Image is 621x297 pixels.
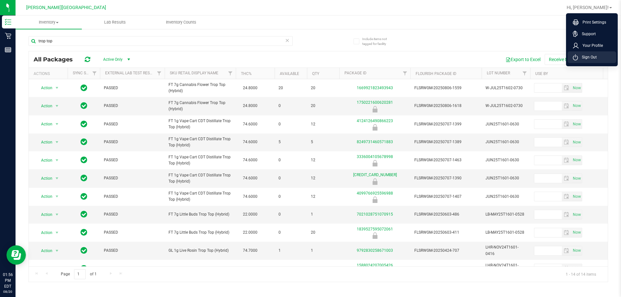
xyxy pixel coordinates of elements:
span: All Packages [34,56,79,63]
span: In Sync [81,101,87,110]
span: 74.6000 [240,192,261,201]
span: FT 1g Vape Cart CDT Distillate Trop Top (Hybrid) [169,190,232,203]
span: Action [35,120,53,129]
span: FLSRWGM-20250424-707 [414,248,478,254]
span: FT 7g Little Buds Trop Top (Hybrid) [169,211,232,217]
span: FT 1g Vape Cart CDT Distillate Trop Top (Hybrid) [169,154,232,166]
a: Filter [89,68,100,79]
span: select [53,120,61,129]
span: 8 [311,266,335,272]
a: Inventory Counts [148,16,214,29]
span: select [571,138,582,147]
span: PASSED [104,85,161,91]
a: 7021028751070915 [357,212,393,217]
inline-svg: Retail [5,33,11,39]
span: Action [35,156,53,165]
span: JUN25T1601-0630 [485,175,526,181]
span: Set Current date [571,192,582,201]
span: 1 - 14 of 14 items [561,269,601,279]
span: In Sync [81,174,87,183]
span: In Sync [81,83,87,92]
a: Use By [535,71,548,76]
span: In Sync [81,155,87,164]
span: select [562,228,571,237]
span: 0 [278,157,303,163]
span: 1 [278,248,303,254]
span: FT 1g Vape Cart CDT Distillate Trop Top (Hybrid) [169,136,232,148]
div: Newly Received [338,124,411,131]
span: FT 7g Cannabis Flower Trop Top (Hybrid) [169,82,232,94]
span: W-JUL25T1602-0730 [485,103,526,109]
span: Action [35,192,53,201]
span: Action [35,83,53,92]
span: Set Current date [571,83,582,93]
span: Set Current date [571,228,582,237]
span: select [53,101,61,111]
div: Newly Received [338,232,411,239]
span: Set Current date [571,120,582,129]
span: In Sync [81,192,87,201]
span: 74.6000 [240,155,261,165]
span: FLSRWGM-20250806-1559 [414,85,478,91]
span: Set Current date [571,101,582,111]
span: PASSED [104,103,161,109]
a: Lab Results [82,16,148,29]
span: Lab Results [95,19,135,25]
span: Action [35,138,53,147]
span: In Sync [81,137,87,146]
span: Action [35,174,53,183]
span: 5 [311,139,335,145]
span: Sign Out [578,54,597,60]
a: 4099766925596988 [357,191,393,196]
span: JUN25T1601-0630 [485,139,526,145]
a: 1750221600620281 [357,100,393,105]
span: GL 1g Live Rosin Trop Top (Hybrid) [169,248,232,254]
span: select [53,264,61,273]
inline-svg: Inventory [5,19,11,25]
input: Search Package ID, Item Name, SKU, Lot or Part Number... [28,36,293,46]
span: select [53,246,61,255]
span: Set Current date [571,210,582,219]
button: Export to Excel [501,54,545,65]
span: Set Current date [571,246,582,255]
div: Actions [34,71,65,76]
span: Action [35,210,53,219]
span: Action [35,101,53,111]
span: 12 [311,157,335,163]
span: Set Current date [571,155,582,165]
span: 22.0000 [240,210,261,219]
span: select [571,120,582,129]
span: JUN25T1601-0630 [485,157,526,163]
span: FLSRWGM-20250806-1618 [414,103,478,109]
span: In Sync [81,264,87,273]
span: Action [35,228,53,237]
span: 1 [311,248,335,254]
span: JUN25T1601-0630 [485,121,526,127]
span: 0 [278,266,303,272]
span: FT 1g Vape Cart CDT Distillate Trop Top (Hybrid) [169,172,232,185]
span: FLSRWGM-20250707-1390 [414,175,478,181]
span: select [571,264,582,273]
a: External Lab Test Result [105,71,156,75]
span: select [562,246,571,255]
span: PASSED [104,211,161,217]
span: FLSRWGM-20250707-1463 [414,157,478,163]
span: JUN25T1601-0630 [485,194,526,200]
span: select [571,101,582,111]
span: 20 [278,85,303,91]
div: Newly Received [338,178,411,185]
a: Lot Number [487,71,510,75]
span: FT 1g Vape Cart CDT Distillate Trop Top (Hybrid) [169,118,232,130]
span: Action [35,264,53,273]
span: FLSRWGM-20250707-1399 [414,121,478,127]
span: PASSED [104,157,161,163]
span: PASSED [104,229,161,236]
span: Your Profile [579,42,603,49]
span: select [53,83,61,92]
span: 74.6000 [240,174,261,183]
div: Newly Received [338,106,411,112]
span: select [571,156,582,165]
span: select [571,192,582,201]
span: Clear [285,36,289,45]
a: 9792830258671003 [357,248,393,253]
